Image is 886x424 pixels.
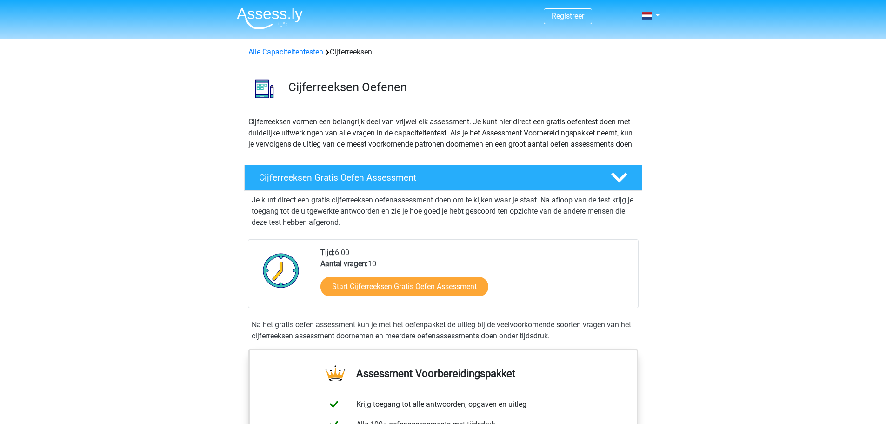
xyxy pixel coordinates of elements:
div: 6:00 10 [313,247,638,308]
img: Klok [258,247,305,294]
b: Aantal vragen: [320,259,368,268]
b: Tijd: [320,248,335,257]
a: Registreer [552,12,584,20]
p: Cijferreeksen vormen een belangrijk deel van vrijwel elk assessment. Je kunt hier direct een grat... [248,116,638,150]
a: Start Cijferreeksen Gratis Oefen Assessment [320,277,488,296]
img: Assessly [237,7,303,29]
h3: Cijferreeksen Oefenen [288,80,635,94]
a: Alle Capaciteitentesten [248,47,323,56]
h4: Cijferreeksen Gratis Oefen Assessment [259,172,596,183]
a: Cijferreeksen Gratis Oefen Assessment [240,165,646,191]
div: Na het gratis oefen assessment kun je met het oefenpakket de uitleg bij de veelvoorkomende soorte... [248,319,639,342]
img: cijferreeksen [245,69,284,108]
div: Cijferreeksen [245,47,642,58]
p: Je kunt direct een gratis cijferreeksen oefenassessment doen om te kijken waar je staat. Na afloo... [252,195,635,228]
